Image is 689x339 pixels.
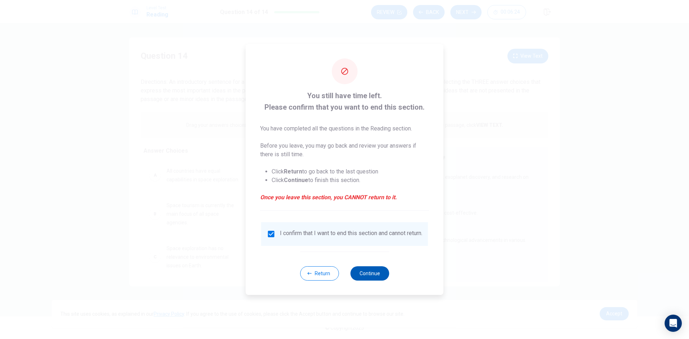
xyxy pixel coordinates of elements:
em: Once you leave this section, you CANNOT return to it. [260,193,429,202]
div: I confirm that I want to end this section and cannot return. [280,230,422,238]
strong: Return [284,168,302,175]
li: Click to finish this section. [272,176,429,185]
button: Return [300,266,339,281]
span: You still have time left. Please confirm that you want to end this section. [260,90,429,113]
li: Click to go back to the last question [272,167,429,176]
strong: Continue [284,177,308,183]
p: Before you leave, you may go back and review your answers if there is still time. [260,142,429,159]
button: Continue [350,266,389,281]
div: Open Intercom Messenger [665,315,682,332]
p: You have completed all the questions in the Reading section. [260,124,429,133]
